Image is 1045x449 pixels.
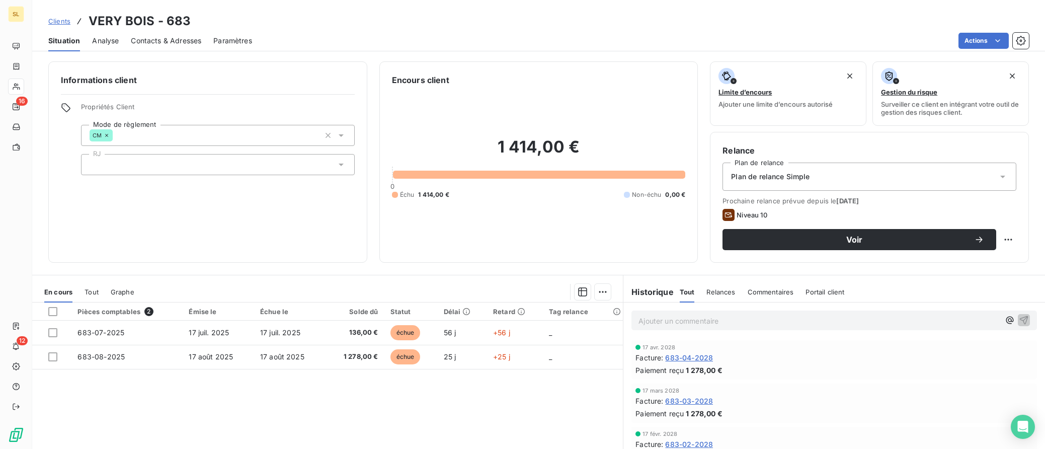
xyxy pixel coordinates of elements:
[85,288,99,296] span: Tout
[722,144,1016,157] h6: Relance
[958,33,1009,49] button: Actions
[686,408,722,419] span: 1 278,00 €
[680,288,695,296] span: Tout
[81,103,355,117] span: Propriétés Client
[213,36,252,46] span: Paramètres
[722,229,996,250] button: Voir
[331,308,378,316] div: Solde dû
[331,328,378,338] span: 136,00 €
[390,325,421,340] span: échue
[718,100,833,108] span: Ajouter une limite d’encours autorisé
[390,182,394,190] span: 0
[93,132,102,138] span: CM
[549,308,617,316] div: Tag relance
[392,74,449,86] h6: Encours client
[390,308,432,316] div: Statut
[686,365,722,376] span: 1 278,00 €
[665,396,713,406] span: 683-03-2028
[144,307,153,316] span: 2
[390,349,421,364] span: échue
[632,190,661,199] span: Non-échu
[635,352,663,363] span: Facture :
[493,328,510,337] span: +56 j
[718,88,772,96] span: Limite d’encours
[881,100,1020,116] span: Surveiller ce client en intégrant votre outil de gestion des risques client.
[90,160,98,169] input: Ajouter une valeur
[881,88,937,96] span: Gestion du risque
[635,365,684,376] span: Paiement reçu
[16,97,28,106] span: 16
[444,328,456,337] span: 56 j
[260,328,300,337] span: 17 juil. 2025
[806,288,844,296] span: Portail client
[400,190,415,199] span: Échu
[635,396,663,406] span: Facture :
[260,308,319,316] div: Échue le
[493,352,510,361] span: +25 j
[92,36,119,46] span: Analyse
[722,197,1016,205] span: Prochaine relance prévue depuis le
[642,431,677,437] span: 17 févr. 2028
[665,190,685,199] span: 0,00 €
[89,12,191,30] h3: VERY BOIS - 683
[77,328,124,337] span: 683-07-2025
[113,131,121,140] input: Ajouter une valeur
[665,352,713,363] span: 683-04-2028
[61,74,355,86] h6: Informations client
[331,352,378,362] span: 1 278,00 €
[77,352,125,361] span: 683-08-2025
[642,344,675,350] span: 17 avr. 2028
[48,16,70,26] a: Clients
[8,6,24,22] div: SL
[48,17,70,25] span: Clients
[737,211,767,219] span: Niveau 10
[44,288,72,296] span: En cours
[48,36,80,46] span: Situation
[872,61,1029,126] button: Gestion du risqueSurveiller ce client en intégrant votre outil de gestion des risques client.
[706,288,735,296] span: Relances
[418,190,449,199] span: 1 414,00 €
[189,328,229,337] span: 17 juil. 2025
[392,137,686,167] h2: 1 414,00 €
[836,197,859,205] span: [DATE]
[189,352,233,361] span: 17 août 2025
[549,328,552,337] span: _
[635,408,684,419] span: Paiement reçu
[77,307,177,316] div: Pièces comptables
[260,352,304,361] span: 17 août 2025
[735,236,974,244] span: Voir
[710,61,866,126] button: Limite d’encoursAjouter une limite d’encours autorisé
[131,36,201,46] span: Contacts & Adresses
[111,288,134,296] span: Graphe
[8,427,24,443] img: Logo LeanPay
[1011,415,1035,439] div: Open Intercom Messenger
[444,352,456,361] span: 25 j
[549,352,552,361] span: _
[731,172,810,182] span: Plan de relance Simple
[444,308,481,316] div: Délai
[623,286,674,298] h6: Historique
[493,308,537,316] div: Retard
[642,388,679,394] span: 17 mars 2028
[189,308,248,316] div: Émise le
[748,288,794,296] span: Commentaires
[17,336,28,345] span: 12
